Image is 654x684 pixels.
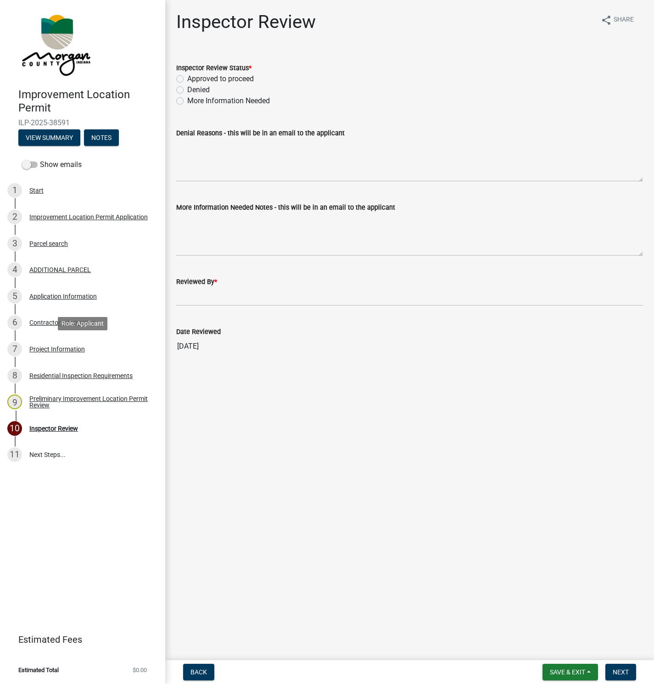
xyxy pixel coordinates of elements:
div: Inspector Review [29,425,78,432]
button: shareShare [593,11,641,29]
div: 1 [7,183,22,198]
span: Back [190,668,207,676]
a: Estimated Fees [7,630,151,649]
div: Start [29,187,44,194]
label: Denied [187,84,210,95]
h4: Improvement Location Permit [18,88,158,115]
span: ILP-2025-38591 [18,118,147,127]
span: Save & Exit [550,668,585,676]
label: Show emails [22,159,82,170]
div: 3 [7,236,22,251]
div: 5 [7,289,22,304]
div: 6 [7,315,22,330]
div: 2 [7,210,22,224]
img: Morgan County, Indiana [18,10,92,78]
label: More Information Needed Notes - this will be in an email to the applicant [176,205,395,211]
span: Next [613,668,629,676]
div: ADDITIONAL PARCEL [29,267,91,273]
i: share [601,15,612,26]
div: 9 [7,395,22,409]
wm-modal-confirm: Notes [84,134,119,142]
label: Reviewed By [176,279,217,285]
button: View Summary [18,129,80,146]
div: Improvement Location Permit Application [29,214,148,220]
div: Preliminary Improvement Location Permit Review [29,395,151,408]
span: Share [614,15,634,26]
div: 10 [7,421,22,436]
div: Application Information [29,293,97,300]
label: Approved to proceed [187,73,254,84]
div: 7 [7,342,22,356]
div: 4 [7,262,22,277]
label: More Information Needed [187,95,270,106]
div: Parcel search [29,240,68,247]
span: $0.00 [133,667,147,673]
button: Notes [84,129,119,146]
label: Inspector Review Status [176,65,252,72]
button: Next [605,664,636,680]
span: Estimated Total [18,667,59,673]
div: 11 [7,447,22,462]
h1: Inspector Review [176,11,316,33]
button: Save & Exit [542,664,598,680]
wm-modal-confirm: Summary [18,134,80,142]
div: Residential Inspection Requirements [29,373,133,379]
div: Contractor Information [29,319,96,326]
div: Project Information [29,346,85,352]
div: 8 [7,368,22,383]
label: Denial Reasons - this will be in an email to the applicant [176,130,345,137]
label: Date Reviewed [176,329,221,335]
button: Back [183,664,214,680]
div: Role: Applicant [58,317,107,330]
